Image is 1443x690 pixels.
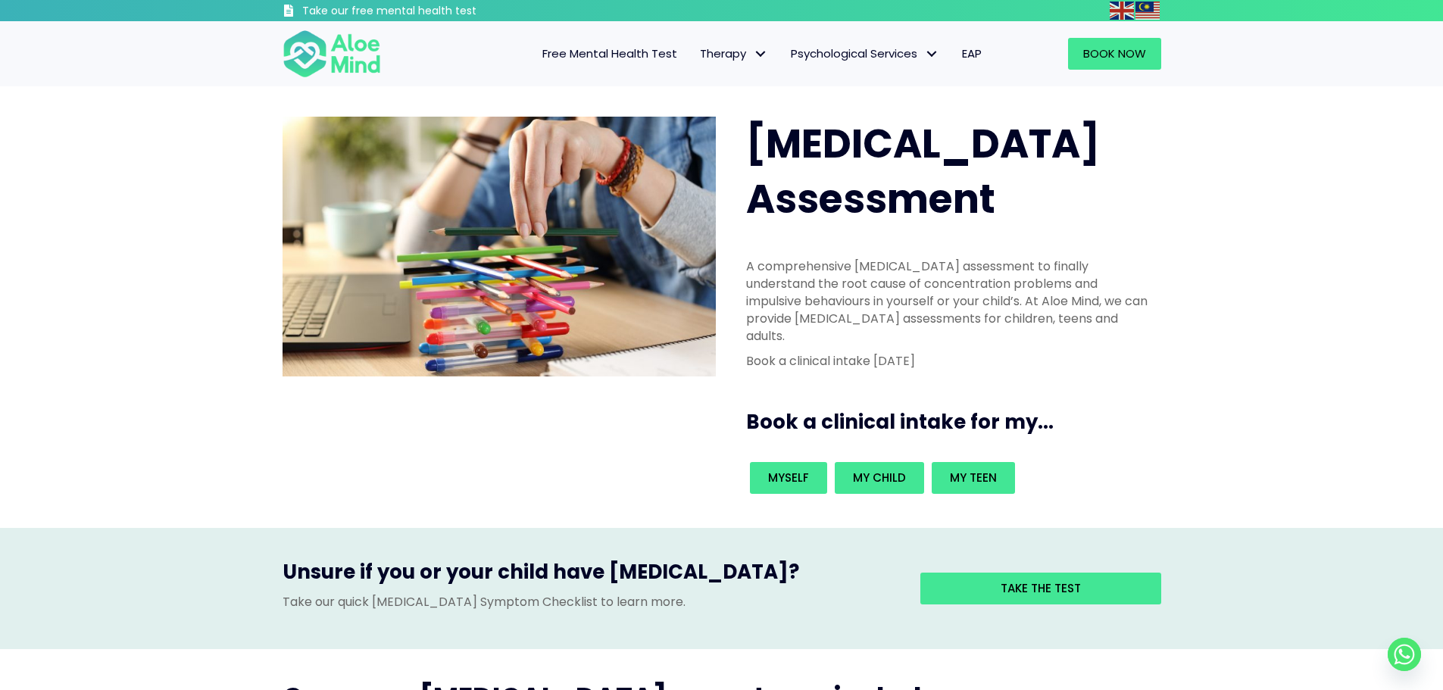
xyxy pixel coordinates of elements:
span: Therapy: submenu [750,43,772,65]
p: Take our quick [MEDICAL_DATA] Symptom Checklist to learn more. [283,593,898,610]
a: My child [835,462,924,494]
h3: Unsure if you or your child have [MEDICAL_DATA]? [283,558,898,593]
img: ms [1135,2,1160,20]
img: en [1110,2,1134,20]
span: EAP [962,45,982,61]
span: My child [853,470,906,485]
a: TherapyTherapy: submenu [689,38,779,70]
p: Book a clinical intake [DATE] [746,352,1152,370]
span: [MEDICAL_DATA] Assessment [746,116,1100,226]
span: Psychological Services [791,45,939,61]
span: My teen [950,470,997,485]
span: Therapy [700,45,768,61]
a: Book Now [1068,38,1161,70]
a: Malay [1135,2,1161,19]
a: English [1110,2,1135,19]
nav: Menu [401,38,993,70]
span: Psychological Services: submenu [921,43,943,65]
a: Psychological ServicesPsychological Services: submenu [779,38,951,70]
a: Take our free mental health test [283,4,558,21]
h3: Book a clinical intake for my... [746,408,1167,436]
img: Aloe mind Logo [283,29,381,79]
span: Free Mental Health Test [542,45,677,61]
img: ADHD photo [283,117,716,376]
span: Myself [768,470,809,485]
a: EAP [951,38,993,70]
a: Free Mental Health Test [531,38,689,70]
span: Take the test [1001,580,1081,596]
a: Myself [750,462,827,494]
a: Take the test [920,573,1161,604]
span: Book Now [1083,45,1146,61]
h3: Take our free mental health test [302,4,558,19]
a: My teen [932,462,1015,494]
a: Whatsapp [1388,638,1421,671]
p: A comprehensive [MEDICAL_DATA] assessment to finally understand the root cause of concentration p... [746,258,1152,345]
div: Book an intake for my... [746,458,1152,498]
